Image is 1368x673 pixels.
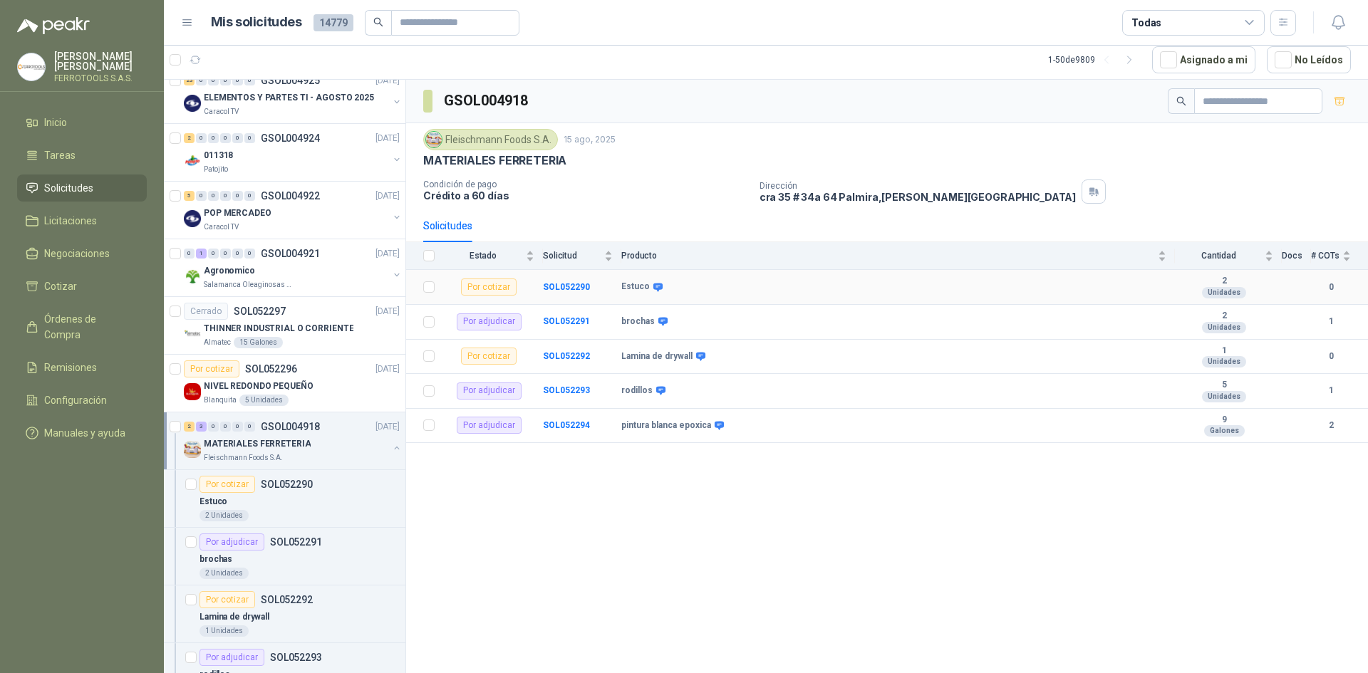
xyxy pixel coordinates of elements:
p: [DATE] [375,247,400,261]
div: 2 Unidades [199,568,249,579]
div: 0 [244,249,255,259]
th: Cantidad [1175,242,1282,270]
div: 0 [208,191,219,201]
div: Por cotizar [461,278,517,296]
div: 0 [208,75,219,85]
div: Por adjudicar [199,649,264,666]
a: Por cotizarSOL052290Estuco2 Unidades [164,470,405,528]
div: Unidades [1202,356,1246,367]
span: Manuales y ayuda [44,425,125,441]
p: Agronomico [204,264,255,278]
div: 0 [196,133,207,143]
b: SOL052293 [543,385,590,395]
span: Estado [443,251,523,261]
span: Configuración [44,392,107,408]
div: 0 [196,191,207,201]
th: Solicitud [543,242,621,270]
b: 2 [1175,311,1273,322]
div: 2 Unidades [199,510,249,521]
p: SOL052293 [270,652,322,662]
b: Estuco [621,281,650,293]
div: 2 [184,133,195,143]
span: search [1176,96,1186,106]
p: Caracol TV [204,221,239,233]
a: CerradoSOL052297[DATE] Company LogoTHINNER INDUSTRIAL O CORRIENTEAlmatec15 Galones [164,297,405,355]
div: 15 Galones [234,337,283,348]
div: 1 [196,249,207,259]
b: 2 [1311,419,1351,432]
p: Blanquita [204,395,237,406]
p: Caracol TV [204,106,239,118]
img: Company Logo [184,383,201,400]
div: 0 [232,422,243,432]
span: # COTs [1311,251,1339,261]
span: 14779 [313,14,353,31]
a: Licitaciones [17,207,147,234]
p: 011318 [204,149,233,162]
img: Company Logo [184,152,201,169]
b: 1 [1311,384,1351,397]
a: 2 0 0 0 0 0 GSOL004924[DATE] Company Logo011318Patojito [184,130,403,175]
div: Cerrado [184,303,228,320]
div: 23 [184,75,195,85]
th: Producto [621,242,1175,270]
p: GSOL004925 [261,75,320,85]
div: 3 [196,422,207,432]
a: Solicitudes [17,174,147,202]
div: 0 [220,249,231,259]
div: 0 [232,191,243,201]
b: 1 [1311,315,1351,328]
th: Docs [1282,242,1311,270]
p: brochas [199,553,232,566]
h1: Mis solicitudes [211,12,302,33]
p: 15 ago, 2025 [564,133,616,147]
div: 0 [208,133,219,143]
div: 0 [220,75,231,85]
p: Condición de pago [423,179,748,189]
a: SOL052292 [543,351,590,361]
p: SOL052290 [261,479,313,489]
a: SOL052294 [543,420,590,430]
a: SOL052291 [543,316,590,326]
p: [DATE] [375,420,400,434]
div: 2 [184,422,195,432]
div: Por adjudicar [457,313,522,330]
span: Tareas [44,147,76,163]
span: Cantidad [1175,251,1262,261]
b: 1 [1175,345,1273,357]
a: 2 3 0 0 0 0 GSOL004918[DATE] Company LogoMATERIALES FERRETERIAFleischmann Foods S.A. [184,418,403,464]
b: brochas [621,316,655,328]
p: MATERIALES FERRETERIA [204,437,311,451]
div: Todas [1131,15,1161,31]
b: pintura blanca epoxica [621,420,711,432]
div: Por adjudicar [457,417,522,434]
div: 0 [244,75,255,85]
div: Fleischmann Foods S.A. [423,129,558,150]
p: [DATE] [375,74,400,88]
b: 0 [1311,281,1351,294]
p: GSOL004921 [261,249,320,259]
img: Company Logo [184,268,201,285]
img: Company Logo [184,325,201,343]
b: 5 [1175,380,1273,391]
div: Galones [1204,425,1245,437]
p: FERROTOOLS S.A.S. [54,74,147,83]
img: Company Logo [426,132,442,147]
p: GSOL004918 [261,422,320,432]
span: Negociaciones [44,246,110,261]
p: Estuco [199,495,227,508]
th: Estado [443,242,543,270]
a: SOL052290 [543,282,590,292]
div: Unidades [1202,391,1246,402]
div: 5 [184,191,195,201]
th: # COTs [1311,242,1368,270]
a: Por cotizarSOL052296[DATE] Company LogoNIVEL REDONDO PEQUEÑOBlanquita5 Unidades [164,355,405,412]
b: Lamina de drywall [621,351,693,362]
p: Patojito [204,164,228,175]
a: Por cotizarSOL052292Lamina de drywall1 Unidades [164,585,405,643]
div: Unidades [1202,322,1246,333]
p: SOL052291 [270,537,322,547]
